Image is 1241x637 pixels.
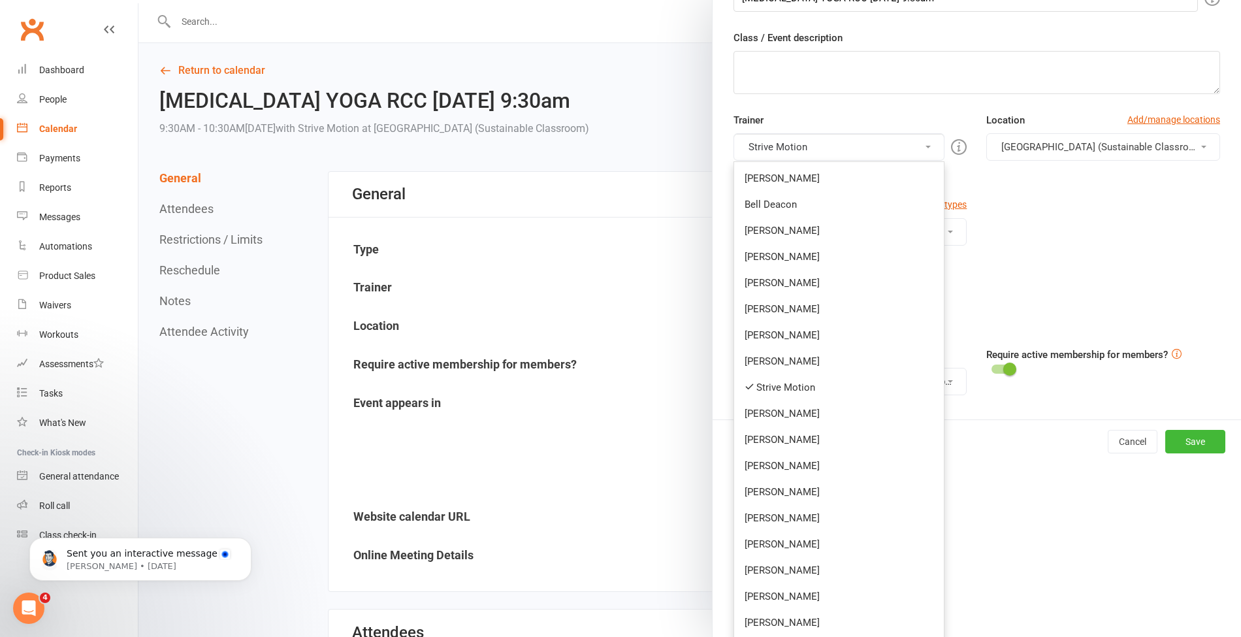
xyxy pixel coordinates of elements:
a: [PERSON_NAME] [734,296,944,322]
a: [PERSON_NAME] [734,244,944,270]
div: Automations [39,241,92,252]
div: People [39,94,67,105]
iframe: Intercom notifications message [10,510,271,602]
div: Workouts [39,329,78,340]
a: [PERSON_NAME] [734,557,944,583]
a: [PERSON_NAME] [734,348,944,374]
span: 4 [40,593,50,603]
a: [PERSON_NAME] [734,479,944,505]
div: Product Sales [39,270,95,281]
a: Payments [17,144,138,173]
a: [PERSON_NAME] [734,270,944,296]
a: [PERSON_NAME] [734,505,944,531]
a: Bell Deacon [734,191,944,218]
a: Add/manage locations [1127,112,1220,127]
a: Dashboard [17,56,138,85]
button: Cancel [1108,430,1157,453]
a: [PERSON_NAME] [734,427,944,453]
a: Clubworx [16,13,48,46]
iframe: Intercom live chat [13,593,44,624]
div: Messages [39,212,80,222]
button: Strive Motion [733,133,945,161]
a: Product Sales [17,261,138,291]
a: Automations [17,232,138,261]
div: General attendance [39,471,119,482]
a: Workouts [17,320,138,350]
a: Calendar [17,114,138,144]
div: Roll call [39,500,70,511]
a: [PERSON_NAME] [734,610,944,636]
div: Calendar [39,123,77,134]
a: Messages [17,203,138,232]
a: Reports [17,173,138,203]
a: [PERSON_NAME] [734,583,944,610]
div: Tasks [39,388,63,399]
a: [PERSON_NAME] [734,165,944,191]
div: Assessments [39,359,104,369]
label: Require active membership for members? [986,349,1168,361]
a: People [17,85,138,114]
div: Dashboard [39,65,84,75]
a: Roll call [17,491,138,521]
button: [GEOGRAPHIC_DATA] (Sustainable Classroom) [986,133,1220,161]
a: Tasks [17,379,138,408]
div: Reports [39,182,71,193]
button: Save [1165,430,1225,453]
a: [PERSON_NAME] [734,453,944,479]
a: General attendance kiosk mode [17,462,138,491]
a: [PERSON_NAME] [734,322,944,348]
a: What's New [17,408,138,438]
label: Location [986,112,1025,128]
div: What's New [39,417,86,428]
a: [PERSON_NAME] [734,218,944,244]
a: Waivers [17,291,138,320]
div: Payments [39,153,80,163]
a: [PERSON_NAME] [734,531,944,557]
a: Assessments [17,350,138,379]
label: Class / Event description [733,30,843,46]
a: [PERSON_NAME] [734,400,944,427]
div: Waivers [39,300,71,310]
span: [GEOGRAPHIC_DATA] (Sustainable Classroom) [1001,141,1206,153]
label: Trainer [733,112,764,128]
a: Strive Motion [734,374,944,400]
